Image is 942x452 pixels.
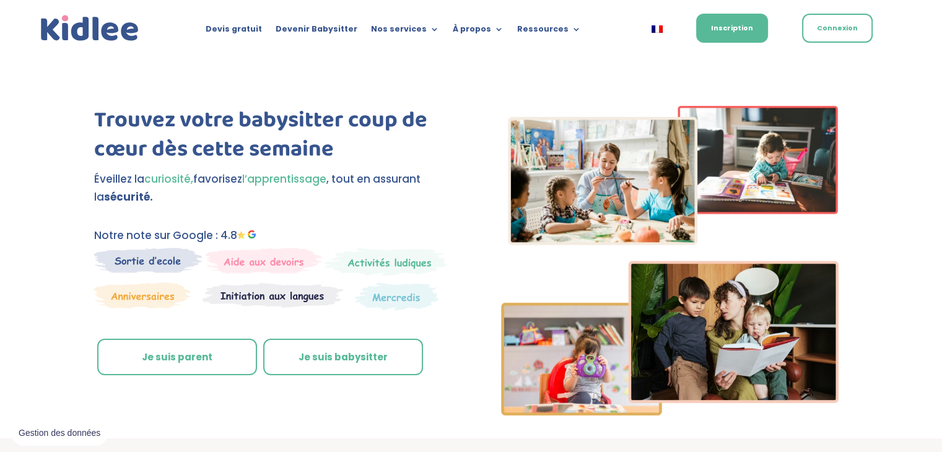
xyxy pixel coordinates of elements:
[325,248,447,276] img: Mercredi
[94,248,203,273] img: Sortie decole
[94,282,191,308] img: Anniversaire
[104,189,153,204] strong: sécurité.
[11,420,108,446] button: Gestion des données
[38,12,142,45] a: Kidlee Logo
[38,12,142,45] img: logo_kidlee_bleu
[501,404,839,419] picture: Imgs-2
[94,106,450,170] h1: Trouvez votre babysitter coup de cœur dès cette semaine
[517,25,581,38] a: Ressources
[206,248,322,274] img: weekends
[242,172,326,186] span: l’apprentissage
[206,25,262,38] a: Devis gratuit
[263,339,423,376] a: Je suis babysitter
[94,170,450,206] p: Éveillez la favorisez , tout en assurant la
[696,14,768,43] a: Inscription
[276,25,357,38] a: Devenir Babysitter
[453,25,504,38] a: À propos
[355,282,438,311] img: Thematique
[97,339,257,376] a: Je suis parent
[652,25,663,33] img: Français
[203,282,343,308] img: Atelier thematique
[19,428,100,439] span: Gestion des données
[371,25,439,38] a: Nos services
[94,227,450,245] p: Notre note sur Google : 4.8
[144,172,193,186] span: curiosité,
[802,14,873,43] a: Connexion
